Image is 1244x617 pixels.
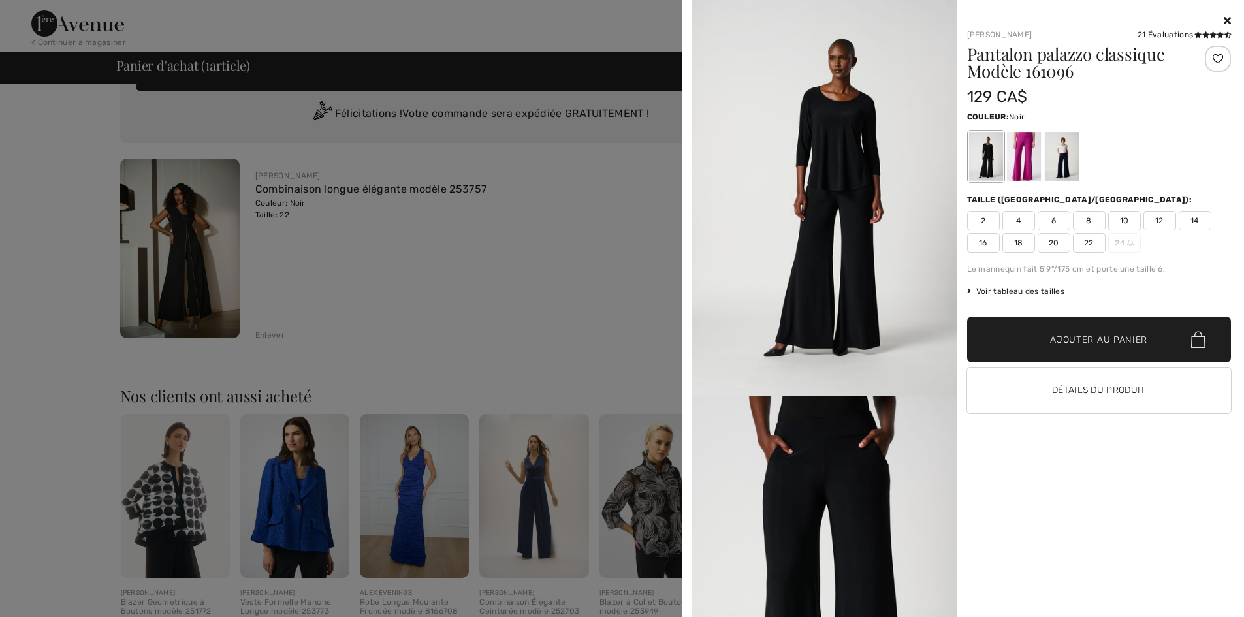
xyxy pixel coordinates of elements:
span: Ajouter au panier [1050,333,1147,347]
div: Noir [968,132,1002,181]
span: 8 [1073,211,1106,230]
span: Noir [1009,112,1025,121]
span: Chat [29,9,56,21]
button: Détails du produit [967,368,1232,413]
span: 2 [967,211,1000,230]
span: 24 [1108,233,1141,253]
a: [PERSON_NAME] [967,30,1032,39]
div: Taille ([GEOGRAPHIC_DATA]/[GEOGRAPHIC_DATA]): [967,194,1195,206]
span: 16 [967,233,1000,253]
h1: Pantalon palazzo classique Modèle 161096 [967,46,1187,80]
img: ring-m.svg [1127,240,1134,246]
span: 22 [1073,233,1106,253]
span: Voir tableau des tailles [967,285,1065,297]
span: 10 [1108,211,1141,230]
span: 14 [1179,211,1211,230]
div: Purple orchid [1006,132,1040,181]
span: Couleur: [967,112,1009,121]
img: Bag.svg [1191,331,1205,348]
span: 18 [1002,233,1035,253]
span: 20 [1038,233,1070,253]
span: 12 [1143,211,1176,230]
span: 6 [1038,211,1070,230]
div: 21 Évaluations [1138,29,1231,40]
span: 4 [1002,211,1035,230]
span: 129 CA$ [967,87,1028,106]
button: Ajouter au panier [967,317,1232,362]
div: Bleu Minuit 40 [1044,132,1078,181]
div: Le mannequin fait 5'9"/175 cm et porte une taille 6. [967,263,1232,275]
